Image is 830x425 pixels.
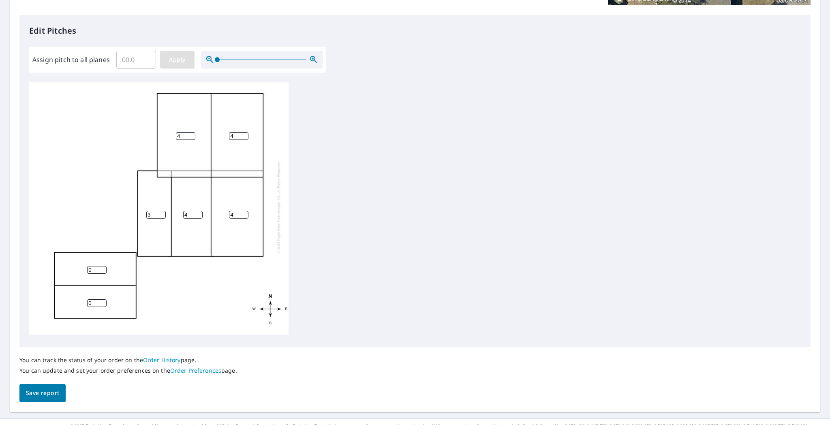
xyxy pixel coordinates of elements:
button: Apply [160,51,195,69]
input: 00.0 [116,48,156,71]
label: Assign pitch to all planes [32,55,110,64]
span: Apply [167,55,188,65]
p: You can track the status of your order on the page. [19,356,237,364]
p: Edit Pitches [29,25,801,37]
a: Order History [143,356,181,364]
span: Save report [26,388,59,398]
button: Save report [19,384,66,402]
p: You can update and set your order preferences on the page. [19,367,237,374]
a: Order Preferences [170,367,221,374]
